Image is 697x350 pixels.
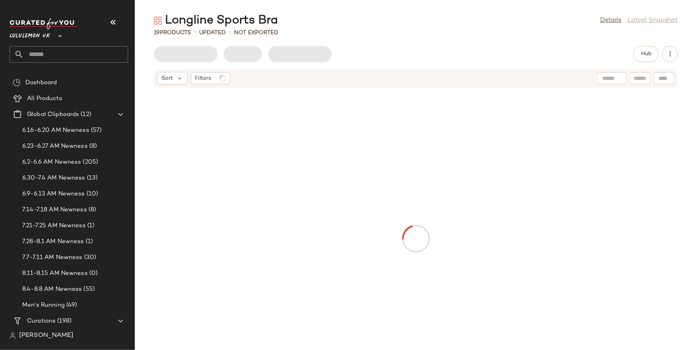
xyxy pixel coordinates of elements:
span: • [194,28,196,37]
img: cfy_white_logo.C9jOOHJF.svg [10,18,77,29]
p: Not Exported [234,29,278,37]
span: (0) [88,269,98,278]
span: (49) [65,301,77,310]
span: 7.7-7.11 AM Newness [22,253,83,262]
span: 8.11-8.15 AM Newness [22,269,88,278]
a: Details [600,16,621,25]
span: (1) [86,221,94,230]
span: Filters [195,74,211,83]
span: 6.30-7.4 AM Newness [22,174,85,183]
span: Curations [27,317,56,326]
span: (55) [82,285,95,294]
span: 19 [154,30,160,36]
span: [PERSON_NAME] [19,331,73,340]
p: updated [199,29,226,37]
div: Longline Sports Bra [154,13,278,29]
span: (13) [85,174,98,183]
span: (198) [56,317,71,326]
span: 7.28-8.1 AM Newness [22,237,84,246]
span: Dashboard [25,78,57,87]
span: Hub [641,51,652,57]
span: 6.9-6.13 AM Newness [22,190,85,199]
span: Lululemon UK [10,27,50,41]
img: svg%3e [154,17,162,25]
span: (10) [85,190,98,199]
span: • [229,28,231,37]
span: Sort [161,74,173,83]
span: 7.21-7.25 AM Newness [22,221,86,230]
span: (57) [89,126,102,135]
span: (30) [83,253,96,262]
span: (8) [87,205,96,215]
span: 6.23-6.27 AM Newness [22,142,88,151]
span: (12) [79,110,91,119]
span: 6.2-6.6 AM Newness [22,158,81,167]
img: svg%3e [13,79,21,87]
span: 6.16-6.20 AM Newness [22,126,89,135]
span: 8.4-8.8 AM Newness [22,285,82,294]
span: All Products [27,94,62,103]
img: svg%3e [10,333,16,339]
span: Men's Running [22,301,65,310]
div: Products [154,29,191,37]
span: (205) [81,158,98,167]
span: (1) [84,237,93,246]
span: 7.14-7.18 AM Newness [22,205,87,215]
button: Hub [634,46,659,62]
span: Global Clipboards [27,110,79,119]
span: (8) [88,142,97,151]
